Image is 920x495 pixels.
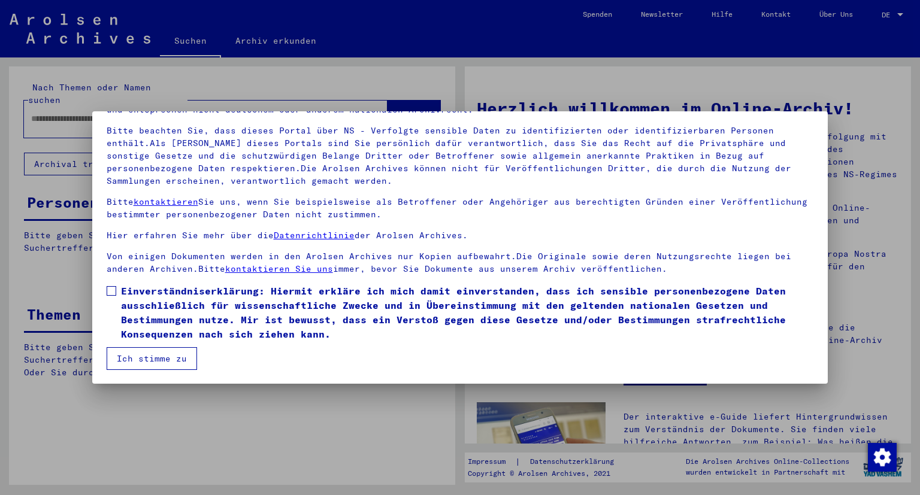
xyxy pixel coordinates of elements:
[107,196,814,221] p: Bitte Sie uns, wenn Sie beispielsweise als Betroffener oder Angehöriger aus berechtigten Gründen ...
[107,124,814,187] p: Bitte beachten Sie, dass dieses Portal über NS - Verfolgte sensible Daten zu identifizierten oder...
[121,284,814,341] span: Einverständniserklärung: Hiermit erkläre ich mich damit einverstanden, dass ich sensible personen...
[225,263,333,274] a: kontaktieren Sie uns
[134,196,198,207] a: kontaktieren
[107,347,197,370] button: Ich stimme zu
[868,443,897,472] img: Zustimmung ändern
[107,250,814,275] p: Von einigen Dokumenten werden in den Arolsen Archives nur Kopien aufbewahrt.Die Originale sowie d...
[274,230,355,241] a: Datenrichtlinie
[107,229,814,242] p: Hier erfahren Sie mehr über die der Arolsen Archives.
